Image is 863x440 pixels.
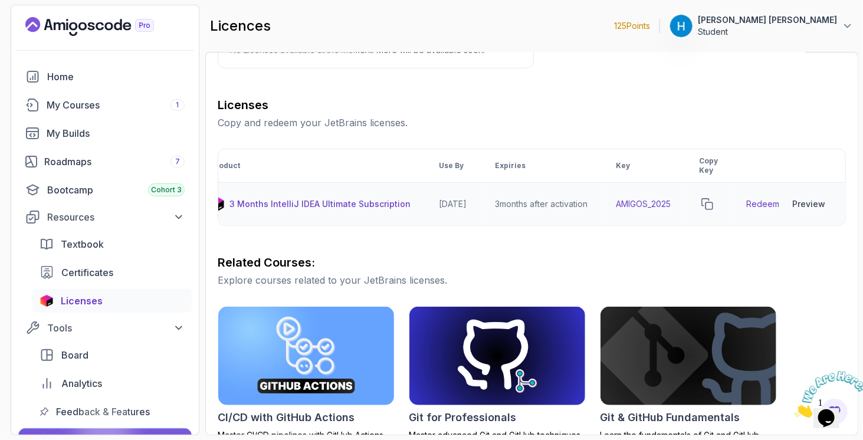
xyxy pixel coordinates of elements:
[47,321,185,335] div: Tools
[698,14,837,26] p: [PERSON_NAME] [PERSON_NAME]
[25,17,181,36] a: Landing page
[47,98,185,112] div: My Courses
[18,178,192,202] a: bootcamp
[44,155,185,169] div: Roadmaps
[32,400,192,423] a: feedback
[196,149,425,183] th: Product
[40,295,54,307] img: jetbrains icon
[602,149,685,183] th: Key
[218,97,846,113] h3: Licenses
[61,265,113,280] span: Certificates
[56,405,150,419] span: Feedback & Features
[32,289,192,313] a: licenses
[47,70,185,84] div: Home
[18,206,192,228] button: Resources
[746,198,779,210] a: Redeem
[218,307,394,405] img: CI/CD with GitHub Actions card
[32,261,192,284] a: certificates
[786,192,831,216] button: Preview
[18,122,192,145] a: builds
[210,17,271,35] h2: licences
[601,307,776,405] img: Git & GitHub Fundamentals card
[409,409,516,426] h2: Git for Professionals
[602,183,685,226] td: AMIGOS_2025
[47,126,185,140] div: My Builds
[32,232,192,256] a: textbook
[670,14,854,38] button: user profile image[PERSON_NAME] [PERSON_NAME]Student
[600,409,740,426] h2: Git & GitHub Fundamentals
[32,372,192,395] a: analytics
[61,376,102,390] span: Analytics
[481,183,602,226] td: 3 months after activation
[18,65,192,88] a: home
[792,198,825,210] div: Preview
[790,366,863,422] iframe: chat widget
[47,183,185,197] div: Bootcamp
[409,307,585,405] img: Git for Professionals card
[18,93,192,117] a: courses
[151,185,182,195] span: Cohort 3
[5,5,9,15] span: 1
[425,183,481,226] td: [DATE]
[425,149,481,183] th: Use By
[61,237,104,251] span: Textbook
[175,157,180,166] span: 7
[685,149,732,183] th: Copy Key
[481,149,602,183] th: Expiries
[218,273,846,287] p: Explore courses related to your JetBrains licenses.
[670,15,693,37] img: user profile image
[614,20,650,32] p: 125 Points
[5,5,78,51] img: Chat attention grabber
[61,294,103,308] span: Licenses
[229,198,411,210] p: 3 Months IntelliJ IDEA Ultimate Subscription
[176,100,179,110] span: 1
[18,317,192,339] button: Tools
[47,210,185,224] div: Resources
[218,254,846,271] h3: Related Courses:
[218,409,355,426] h2: CI/CD with GitHub Actions
[61,348,88,362] span: Board
[699,196,716,212] button: copy-button
[18,150,192,173] a: roadmaps
[698,26,837,38] p: Student
[218,116,846,130] p: Copy and redeem your JetBrains licenses.
[32,343,192,367] a: board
